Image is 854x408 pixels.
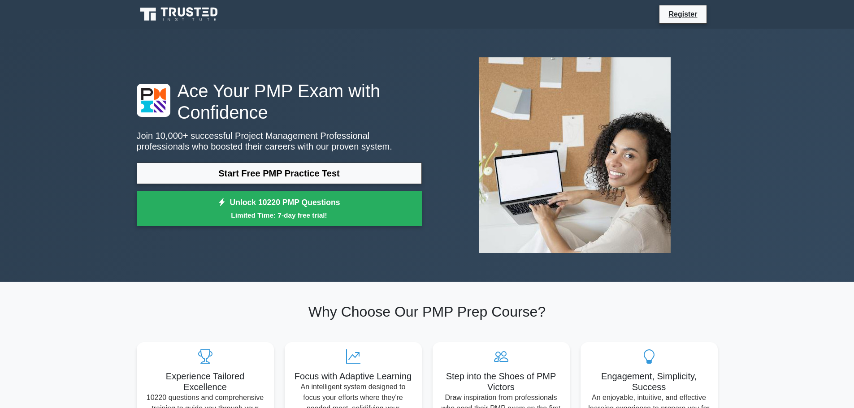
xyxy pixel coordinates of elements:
h1: Ace Your PMP Exam with Confidence [137,80,422,123]
h5: Step into the Shoes of PMP Victors [440,371,563,392]
h5: Engagement, Simplicity, Success [588,371,711,392]
h2: Why Choose Our PMP Prep Course? [137,303,718,320]
p: Join 10,000+ successful Project Management Professional professionals who boosted their careers w... [137,130,422,152]
a: Unlock 10220 PMP QuestionsLimited Time: 7-day free trial! [137,191,422,227]
h5: Focus with Adaptive Learning [292,371,415,382]
small: Limited Time: 7-day free trial! [148,210,411,220]
a: Start Free PMP Practice Test [137,163,422,184]
h5: Experience Tailored Excellence [144,371,267,392]
a: Register [663,9,702,20]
